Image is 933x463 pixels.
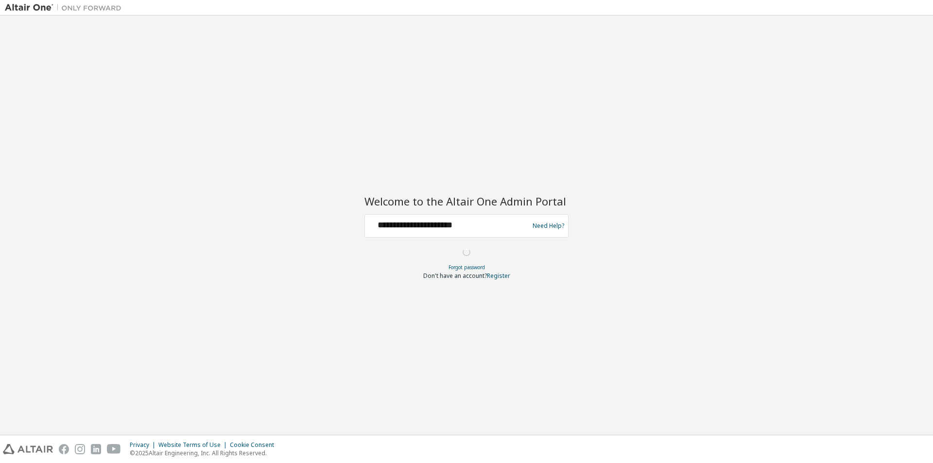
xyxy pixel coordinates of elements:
img: facebook.svg [59,444,69,454]
img: instagram.svg [75,444,85,454]
img: Altair One [5,3,126,13]
img: youtube.svg [107,444,121,454]
p: © 2025 Altair Engineering, Inc. All Rights Reserved. [130,449,280,457]
span: Don't have an account? [423,272,487,280]
div: Privacy [130,441,158,449]
div: Website Terms of Use [158,441,230,449]
a: Register [487,272,510,280]
h2: Welcome to the Altair One Admin Portal [364,194,569,208]
div: Cookie Consent [230,441,280,449]
img: altair_logo.svg [3,444,53,454]
img: linkedin.svg [91,444,101,454]
a: Forgot password [449,264,485,271]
